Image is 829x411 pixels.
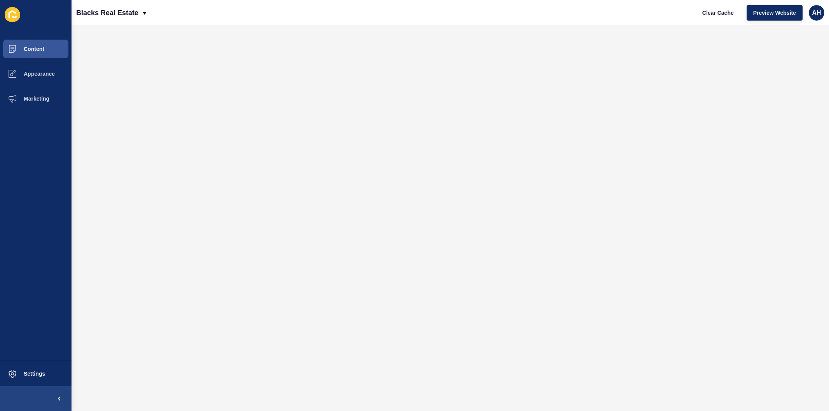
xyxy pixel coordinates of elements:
button: Clear Cache [696,5,740,21]
span: AH [812,9,821,17]
span: Clear Cache [702,9,734,17]
span: Preview Website [753,9,796,17]
button: Preview Website [747,5,803,21]
p: Blacks Real Estate [76,3,138,23]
